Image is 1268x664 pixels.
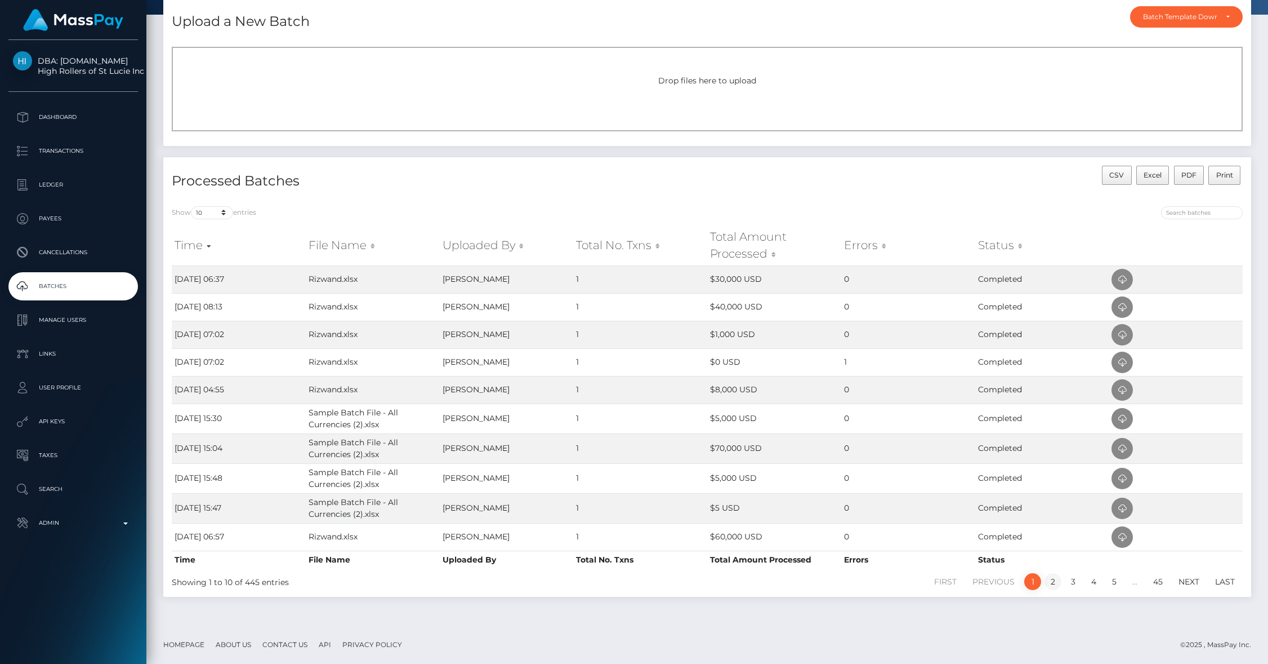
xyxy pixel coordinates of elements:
[440,376,574,404] td: [PERSON_NAME]
[573,321,707,348] td: 1
[13,447,133,464] p: Taxes
[159,636,209,653] a: Homepage
[841,551,975,569] th: Errors
[658,76,756,86] span: Drop files here to upload
[172,463,306,493] td: [DATE] 15:48
[841,404,975,433] td: 0
[975,321,1109,348] td: Completed
[172,551,306,569] th: Time
[1109,171,1124,179] span: CSV
[306,321,440,348] td: Rizwand.xlsx
[8,475,138,503] a: Search
[1130,6,1243,28] button: Batch Template Download
[8,509,138,537] a: Admin
[338,636,407,653] a: Privacy Policy
[172,523,306,551] td: [DATE] 06:57
[440,348,574,376] td: [PERSON_NAME]
[440,523,574,551] td: [PERSON_NAME]
[172,12,310,32] h4: Upload a New Batch
[1208,166,1240,185] button: Print
[440,551,574,569] th: Uploaded By
[440,404,574,433] td: [PERSON_NAME]
[573,493,707,523] td: 1
[8,238,138,267] a: Cancellations
[573,376,707,404] td: 1
[13,278,133,295] p: Batches
[707,348,841,376] td: $0 USD
[975,293,1109,321] td: Completed
[1147,573,1169,590] a: 45
[13,51,32,70] img: High Rollers of St Lucie Inc
[13,176,133,193] p: Ledger
[841,523,975,551] td: 0
[573,463,707,493] td: 1
[707,321,841,348] td: $1,000 USD
[8,272,138,300] a: Batches
[707,551,841,569] th: Total Amount Processed
[573,293,707,321] td: 1
[975,523,1109,551] td: Completed
[8,306,138,334] a: Manage Users
[8,103,138,131] a: Dashboard
[172,225,306,265] th: Time: activate to sort column ascending
[1216,171,1233,179] span: Print
[707,493,841,523] td: $5 USD
[841,463,975,493] td: 0
[440,265,574,293] td: [PERSON_NAME]
[573,433,707,463] td: 1
[306,404,440,433] td: Sample Batch File - All Currencies (2).xlsx
[306,493,440,523] td: Sample Batch File - All Currencies (2).xlsx
[1085,573,1102,590] a: 4
[1065,573,1082,590] a: 3
[707,293,841,321] td: $40,000 USD
[8,171,138,199] a: Ledger
[440,225,574,265] th: Uploaded By: activate to sort column ascending
[306,376,440,404] td: Rizwand.xlsx
[975,493,1109,523] td: Completed
[1143,12,1217,21] div: Batch Template Download
[1044,573,1061,590] a: 2
[841,493,975,523] td: 0
[1024,573,1041,590] a: 1
[172,171,699,191] h4: Processed Batches
[13,143,133,160] p: Transactions
[8,205,138,233] a: Payees
[13,379,133,396] p: User Profile
[1172,573,1206,590] a: Next
[1180,639,1260,651] div: © 2025 , MassPay Inc.
[13,244,133,261] p: Cancellations
[1209,573,1241,590] a: Last
[306,523,440,551] td: Rizwand.xlsx
[440,493,574,523] td: [PERSON_NAME]
[172,376,306,404] td: [DATE] 04:55
[191,206,233,219] select: Showentries
[573,523,707,551] td: 1
[306,225,440,265] th: File Name: activate to sort column ascending
[306,433,440,463] td: Sample Batch File - All Currencies (2).xlsx
[975,463,1109,493] td: Completed
[440,433,574,463] td: [PERSON_NAME]
[8,408,138,436] a: API Keys
[1102,166,1132,185] button: CSV
[975,265,1109,293] td: Completed
[707,376,841,404] td: $8,000 USD
[13,210,133,227] p: Payees
[8,374,138,402] a: User Profile
[975,348,1109,376] td: Completed
[13,413,133,430] p: API Keys
[573,265,707,293] td: 1
[841,293,975,321] td: 0
[172,493,306,523] td: [DATE] 15:47
[1161,206,1243,219] input: Search batches
[1174,166,1204,185] button: PDF
[13,312,133,329] p: Manage Users
[707,433,841,463] td: $70,000 USD
[975,551,1109,569] th: Status
[573,404,707,433] td: 1
[975,225,1109,265] th: Status: activate to sort column ascending
[573,225,707,265] th: Total No. Txns: activate to sort column ascending
[13,109,133,126] p: Dashboard
[707,463,841,493] td: $5,000 USD
[172,348,306,376] td: [DATE] 07:02
[13,346,133,362] p: Links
